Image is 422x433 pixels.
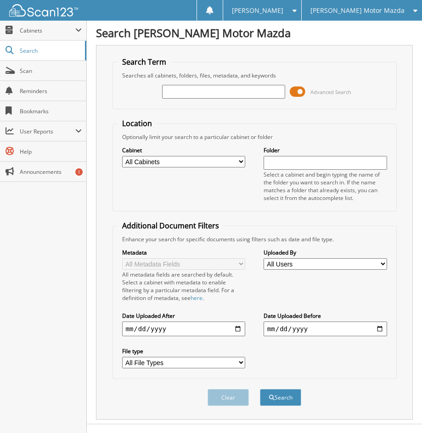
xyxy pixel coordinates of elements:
[122,249,246,256] label: Metadata
[20,67,82,75] span: Scan
[20,128,75,135] span: User Reports
[96,25,413,40] h1: Search [PERSON_NAME] Motor Mazda
[122,347,246,355] label: File type
[9,4,78,17] img: scan123-logo-white.svg
[310,89,351,95] span: Advanced Search
[118,235,392,243] div: Enhance your search for specific documents using filters such as date and file type.
[20,87,82,95] span: Reminders
[264,312,387,320] label: Date Uploaded Before
[191,294,203,302] a: here
[264,249,387,256] label: Uploaded By
[310,8,405,13] span: [PERSON_NAME] Motor Mazda
[118,221,224,231] legend: Additional Document Filters
[264,171,387,202] div: Select a cabinet and begin typing the name of the folder you want to search in. If the name match...
[122,312,246,320] label: Date Uploaded After
[118,133,392,141] div: Optionally limit your search to a particular cabinet or folder
[208,389,249,406] button: Clear
[260,389,301,406] button: Search
[264,322,387,336] input: end
[122,146,246,154] label: Cabinet
[118,57,171,67] legend: Search Term
[20,47,80,55] span: Search
[20,148,82,155] span: Help
[118,118,157,128] legend: Location
[20,168,82,176] span: Announcements
[118,72,392,79] div: Searches all cabinets, folders, files, metadata, and keywords
[122,271,246,302] div: All metadata fields are searched by default. Select a cabinet with metadata to enable filtering b...
[264,146,387,154] label: Folder
[75,168,83,176] div: 1
[122,322,246,336] input: start
[232,8,283,13] span: [PERSON_NAME]
[20,107,82,115] span: Bookmarks
[20,27,75,34] span: Cabinets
